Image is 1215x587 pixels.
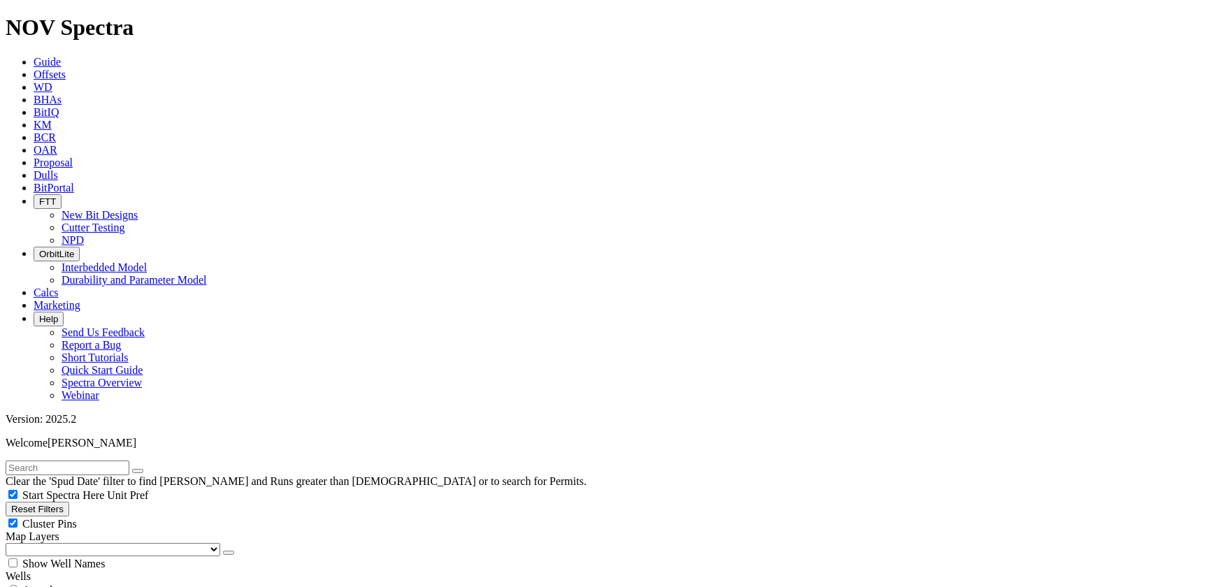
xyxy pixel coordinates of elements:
[39,314,58,324] span: Help
[6,413,1209,426] div: Version: 2025.2
[62,222,125,233] a: Cutter Testing
[62,209,138,221] a: New Bit Designs
[34,312,64,326] button: Help
[6,570,1209,583] div: Wells
[39,196,56,207] span: FTT
[34,68,66,80] a: Offsets
[34,119,52,131] a: KM
[62,234,84,246] a: NPD
[34,169,58,181] a: Dulls
[39,249,74,259] span: OrbitLite
[34,106,59,118] a: BitIQ
[34,131,56,143] a: BCR
[6,437,1209,449] p: Welcome
[34,94,62,106] a: BHAs
[22,558,105,570] span: Show Well Names
[34,247,80,261] button: OrbitLite
[34,144,57,156] a: OAR
[62,274,207,286] a: Durability and Parameter Model
[22,489,104,501] span: Start Spectra Here
[8,490,17,499] input: Start Spectra Here
[34,157,73,168] a: Proposal
[34,182,74,194] a: BitPortal
[62,326,145,338] a: Send Us Feedback
[6,502,69,516] button: Reset Filters
[34,56,61,68] a: Guide
[22,518,77,530] span: Cluster Pins
[62,364,143,376] a: Quick Start Guide
[62,261,147,273] a: Interbedded Model
[62,339,121,351] a: Report a Bug
[34,81,52,93] a: WD
[48,437,136,449] span: [PERSON_NAME]
[107,489,148,501] span: Unit Pref
[6,15,1209,41] h1: NOV Spectra
[34,299,80,311] a: Marketing
[34,194,62,209] button: FTT
[62,352,129,363] a: Short Tutorials
[6,461,129,475] input: Search
[62,389,99,401] a: Webinar
[6,475,587,487] span: Clear the 'Spud Date' filter to find [PERSON_NAME] and Runs greater than [DEMOGRAPHIC_DATA] or to...
[34,287,59,298] a: Calcs
[6,530,59,542] span: Map Layers
[62,377,142,389] a: Spectra Overview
